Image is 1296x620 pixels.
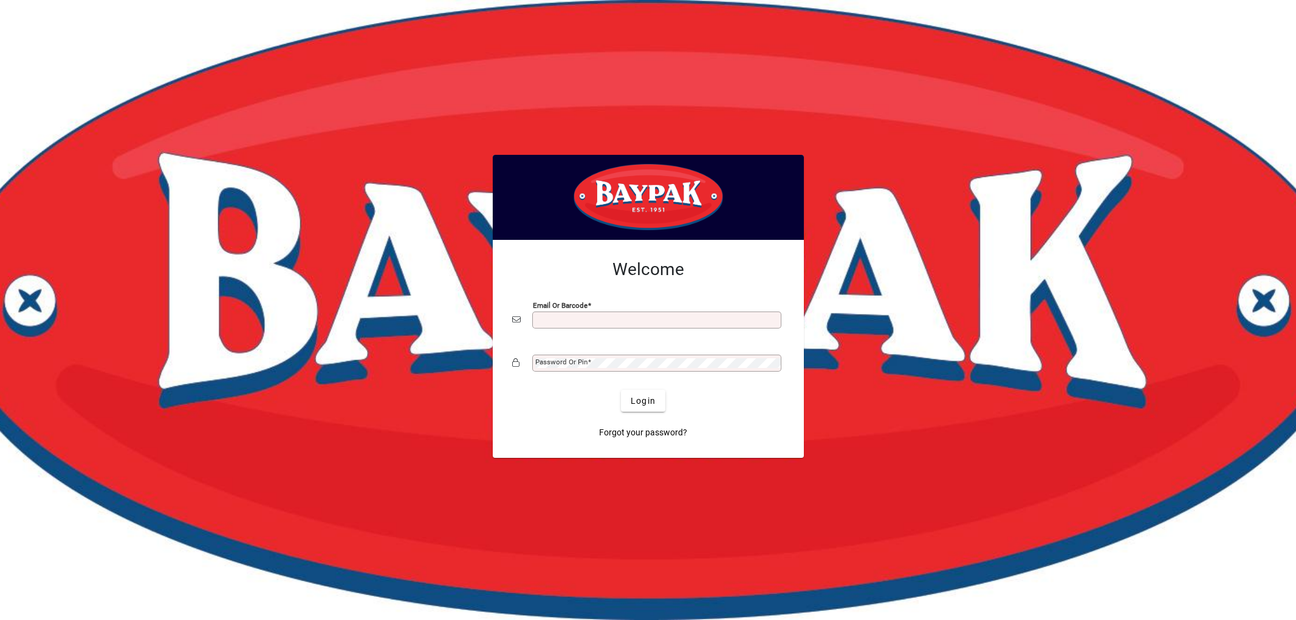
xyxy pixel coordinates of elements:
[599,426,687,439] span: Forgot your password?
[533,301,588,310] mat-label: Email or Barcode
[535,358,588,366] mat-label: Password or Pin
[594,421,692,443] a: Forgot your password?
[621,390,665,412] button: Login
[512,259,784,280] h2: Welcome
[631,395,656,407] span: Login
